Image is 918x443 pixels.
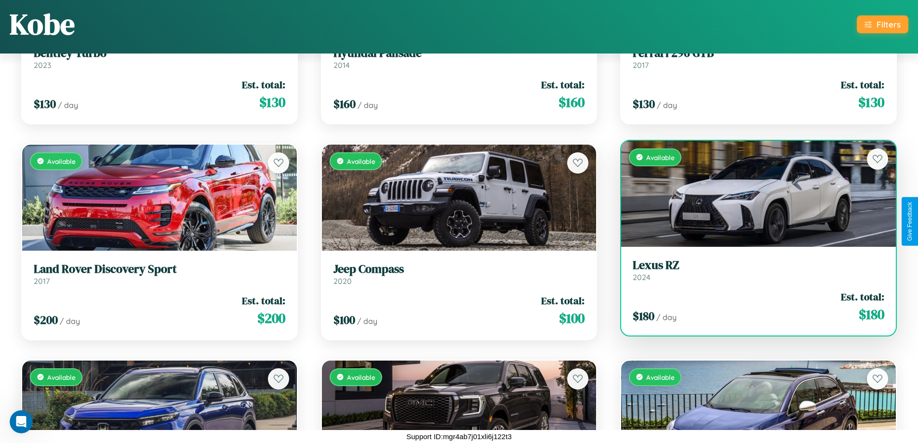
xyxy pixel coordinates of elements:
[406,430,511,443] p: Support ID: mgr4ab7j01xli6j122t3
[34,46,285,70] a: Bentley Turbo2023
[656,312,677,322] span: / day
[633,46,884,60] h3: Ferrari 296 GTB
[657,100,677,110] span: / day
[333,312,355,328] span: $ 100
[242,78,285,92] span: Est. total:
[858,93,884,112] span: $ 130
[60,316,80,326] span: / day
[10,410,33,433] iframe: Intercom live chat
[841,78,884,92] span: Est. total:
[633,308,654,324] span: $ 180
[906,202,913,241] div: Give Feedback
[857,15,908,33] button: Filters
[333,46,585,70] a: Hyundai Palisade2014
[841,290,884,304] span: Est. total:
[633,46,884,70] a: Ferrari 296 GTB2017
[10,4,75,44] h1: Kobe
[347,157,375,165] span: Available
[259,93,285,112] span: $ 130
[257,309,285,328] span: $ 200
[633,258,884,272] h3: Lexus RZ
[34,60,51,70] span: 2023
[333,46,585,60] h3: Hyundai Palisade
[333,276,352,286] span: 2020
[34,96,56,112] span: $ 130
[34,46,285,60] h3: Bentley Turbo
[333,96,356,112] span: $ 160
[357,316,377,326] span: / day
[333,60,350,70] span: 2014
[58,100,78,110] span: / day
[347,373,375,381] span: Available
[559,93,585,112] span: $ 160
[633,60,649,70] span: 2017
[34,276,50,286] span: 2017
[333,262,585,276] h3: Jeep Compass
[541,78,585,92] span: Est. total:
[559,309,585,328] span: $ 100
[633,258,884,282] a: Lexus RZ2024
[541,294,585,308] span: Est. total:
[47,157,76,165] span: Available
[242,294,285,308] span: Est. total:
[633,272,651,282] span: 2024
[633,96,655,112] span: $ 130
[877,19,901,29] div: Filters
[34,312,58,328] span: $ 200
[34,262,285,276] h3: Land Rover Discovery Sport
[859,305,884,324] span: $ 180
[358,100,378,110] span: / day
[646,153,675,161] span: Available
[333,262,585,286] a: Jeep Compass2020
[646,373,675,381] span: Available
[47,373,76,381] span: Available
[34,262,285,286] a: Land Rover Discovery Sport2017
